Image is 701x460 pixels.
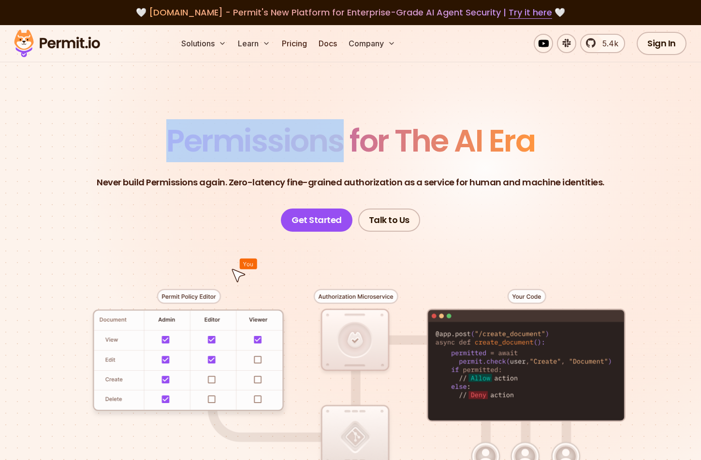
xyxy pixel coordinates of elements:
span: Permissions for The AI Era [166,119,535,162]
span: [DOMAIN_NAME] - Permit's New Platform for Enterprise-Grade AI Agent Security | [149,6,552,18]
a: Talk to Us [358,209,420,232]
a: 5.4k [580,34,625,53]
a: Get Started [281,209,352,232]
button: Solutions [177,34,230,53]
p: Never build Permissions again. Zero-latency fine-grained authorization as a service for human and... [97,176,604,189]
a: Docs [315,34,341,53]
span: 5.4k [597,38,618,49]
button: Learn [234,34,274,53]
div: 🤍 🤍 [23,6,678,19]
a: Try it here [509,6,552,19]
a: Pricing [278,34,311,53]
a: Sign In [637,32,686,55]
img: Permit logo [10,27,104,60]
button: Company [345,34,399,53]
